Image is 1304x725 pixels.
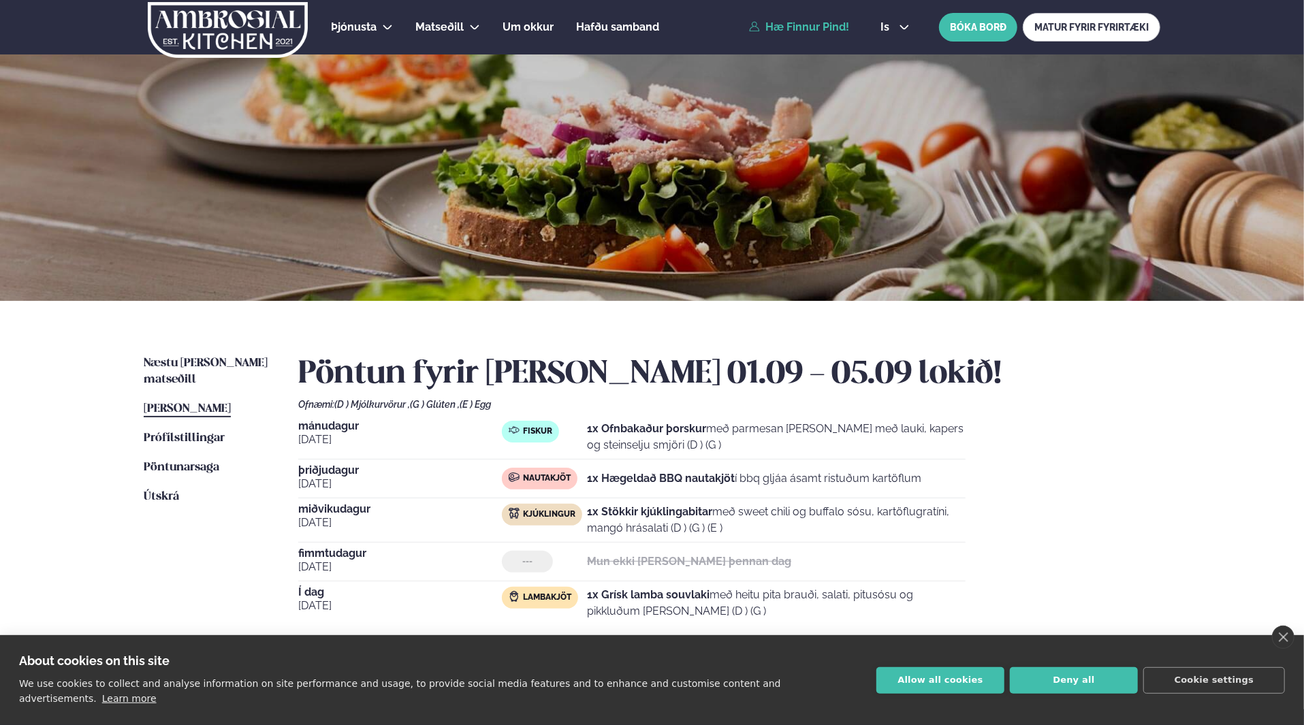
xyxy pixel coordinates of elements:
span: Kjúklingur [523,509,575,520]
p: We use cookies to collect and analyse information on site performance and usage, to provide socia... [19,678,781,704]
span: (G ) Glúten , [410,399,460,410]
a: close [1272,626,1294,649]
span: (E ) Egg [460,399,491,410]
span: [DATE] [298,515,502,531]
span: Næstu [PERSON_NAME] matseðill [144,357,268,385]
span: Nautakjöt [523,473,571,484]
span: fimmtudagur [298,548,502,559]
strong: 1x Ofnbakaður þorskur [587,422,706,435]
span: [DATE] [298,476,502,492]
button: BÓKA BORÐ [939,13,1017,42]
p: með heitu pita brauði, salati, pitusósu og pikkluðum [PERSON_NAME] (D ) (G ) [587,587,966,619]
a: Pöntunarsaga [144,460,219,476]
img: beef.svg [509,472,520,483]
span: Hafðu samband [576,20,659,33]
span: Um okkur [503,20,554,33]
a: Hafðu samband [576,19,659,35]
a: Þjónusta [331,19,377,35]
span: Í dag [298,587,502,598]
span: is [880,22,893,33]
span: Prófílstillingar [144,432,225,444]
span: --- [522,556,532,567]
p: í bbq gljáa ásamt ristuðum kartöflum [587,470,921,487]
p: með sweet chili og buffalo sósu, kartöflugratíni, mangó hrásalati (D ) (G ) (E ) [587,504,966,536]
button: is [870,22,921,33]
h2: Pöntun fyrir [PERSON_NAME] 01.09 - 05.09 lokið! [298,355,1160,393]
strong: 1x Stökkir kjúklingabitar [587,505,712,518]
span: Lambakjöt [523,592,571,603]
span: Útskrá [144,491,179,502]
img: Lamb.svg [509,591,520,602]
div: Ofnæmi: [298,399,1160,410]
span: [PERSON_NAME] [144,403,231,415]
a: [PERSON_NAME] [144,401,231,417]
p: með parmesan [PERSON_NAME] með lauki, kapers og steinselju smjöri (D ) (G ) [587,421,966,453]
a: Prófílstillingar [144,430,225,447]
a: Hæ Finnur Pind! [749,21,849,33]
span: Þjónusta [331,20,377,33]
a: Learn more [102,693,157,704]
strong: 1x Hægeldað BBQ nautakjöt [587,472,735,485]
a: Næstu [PERSON_NAME] matseðill [144,355,271,388]
span: Matseðill [415,20,464,33]
a: Útskrá [144,489,179,505]
span: [DATE] [298,559,502,575]
a: MATUR FYRIR FYRIRTÆKI [1023,13,1160,42]
span: [DATE] [298,432,502,448]
span: (D ) Mjólkurvörur , [334,399,410,410]
strong: Mun ekki [PERSON_NAME] þennan dag [587,555,791,568]
span: þriðjudagur [298,465,502,476]
span: miðvikudagur [298,504,502,515]
a: Um okkur [503,19,554,35]
strong: About cookies on this site [19,654,170,668]
img: fish.svg [509,425,520,436]
button: Deny all [1010,667,1138,694]
span: mánudagur [298,421,502,432]
a: Matseðill [415,19,464,35]
img: logo [146,2,309,58]
span: Fiskur [523,426,552,437]
img: chicken.svg [509,508,520,519]
button: Cookie settings [1143,667,1285,694]
button: Allow all cookies [876,667,1004,694]
span: [DATE] [298,598,502,614]
span: Pöntunarsaga [144,462,219,473]
strong: 1x Grísk lamba souvlaki [587,588,710,601]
